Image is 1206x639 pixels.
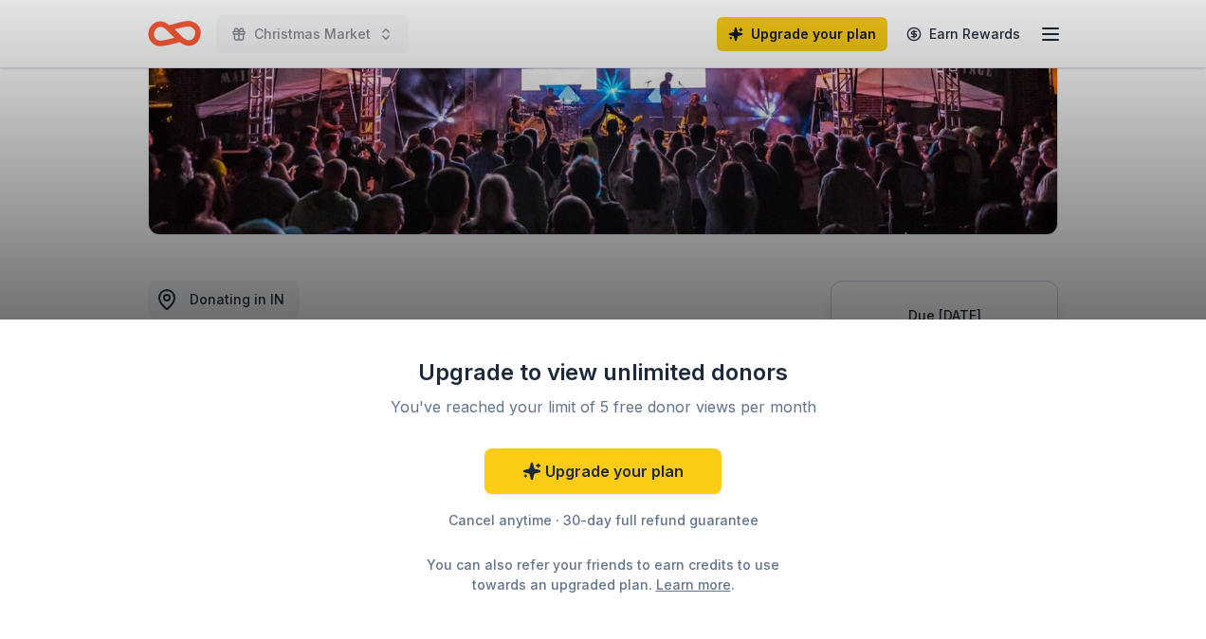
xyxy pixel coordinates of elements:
[410,555,796,594] div: You can also refer your friends to earn credits to use towards an upgraded plan. .
[356,357,850,388] div: Upgrade to view unlimited donors
[356,509,850,532] div: Cancel anytime · 30-day full refund guarantee
[656,575,731,594] a: Learn more
[379,395,827,418] div: You've reached your limit of 5 free donor views per month
[484,448,722,494] a: Upgrade your plan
